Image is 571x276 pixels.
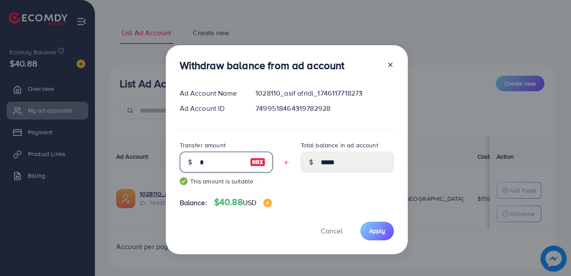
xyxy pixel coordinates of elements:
[243,198,256,207] span: USD
[249,88,400,98] div: 1028110_asif afridi_1746117718273
[321,226,343,236] span: Cancel
[180,59,345,72] h3: Withdraw balance from ad account
[250,157,265,167] img: image
[173,103,249,113] div: Ad Account ID
[180,177,273,186] small: This amount is suitable
[360,222,394,240] button: Apply
[263,199,272,207] img: image
[301,141,378,150] label: Total balance in ad account
[249,103,400,113] div: 7499518464319782928
[310,222,353,240] button: Cancel
[180,198,207,208] span: Balance:
[173,88,249,98] div: Ad Account Name
[180,141,225,150] label: Transfer amount
[214,197,272,208] h4: $40.88
[369,226,385,235] span: Apply
[180,177,188,185] img: guide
